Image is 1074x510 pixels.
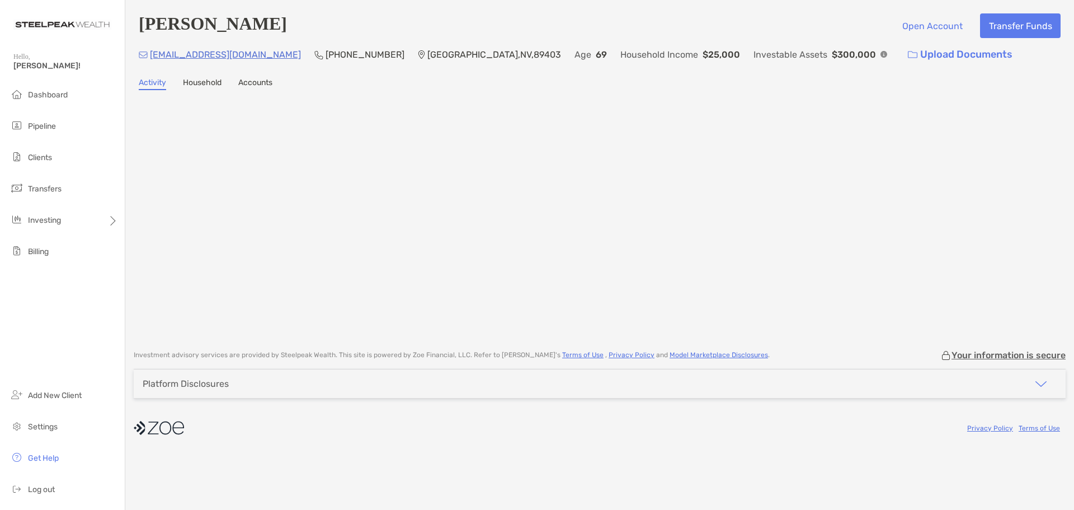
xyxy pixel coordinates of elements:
img: get-help icon [10,451,23,464]
p: Age [574,48,591,62]
button: Transfer Funds [980,13,1061,38]
p: Your information is secure [951,350,1066,361]
p: [PHONE_NUMBER] [326,48,404,62]
img: logout icon [10,482,23,495]
span: Log out [28,485,55,494]
img: Phone Icon [314,50,323,59]
h4: [PERSON_NAME] [139,13,287,38]
span: Transfers [28,184,62,194]
img: add_new_client icon [10,388,23,401]
a: Terms of Use [1019,424,1060,432]
p: Household Income [620,48,698,62]
span: Add New Client [28,391,82,400]
a: Household [183,78,222,90]
img: Email Icon [139,52,148,58]
img: dashboard icon [10,87,23,101]
img: company logo [134,415,184,441]
a: Accounts [238,78,272,90]
img: Info Icon [880,51,887,58]
img: icon arrow [1034,377,1048,391]
p: Investment advisory services are provided by Steelpeak Wealth . This site is powered by Zoe Finan... [134,351,770,359]
img: investing icon [10,213,23,226]
a: Privacy Policy [967,424,1013,432]
img: pipeline icon [10,119,23,132]
img: Zoe Logo [13,4,111,45]
p: [GEOGRAPHIC_DATA] , NV , 89403 [427,48,561,62]
a: Privacy Policy [609,351,654,359]
span: Get Help [28,453,59,463]
p: $300,000 [832,48,876,62]
img: transfers icon [10,181,23,195]
div: Platform Disclosures [143,378,229,389]
span: Clients [28,153,52,162]
img: billing icon [10,244,23,258]
p: [EMAIL_ADDRESS][DOMAIN_NAME] [150,48,301,62]
span: Dashboard [28,90,68,100]
span: [PERSON_NAME]! [13,61,118,71]
img: settings icon [10,419,23,433]
img: Location Icon [418,50,425,59]
a: Activity [139,78,166,90]
span: Pipeline [28,121,56,131]
span: Settings [28,422,58,432]
img: button icon [908,51,917,59]
a: Upload Documents [901,43,1020,67]
a: Terms of Use [562,351,604,359]
p: $25,000 [703,48,740,62]
a: Model Marketplace Disclosures [670,351,768,359]
span: Billing [28,247,49,256]
p: 69 [596,48,607,62]
button: Open Account [893,13,971,38]
p: Investable Assets [753,48,827,62]
span: Investing [28,216,61,225]
img: clients icon [10,150,23,163]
